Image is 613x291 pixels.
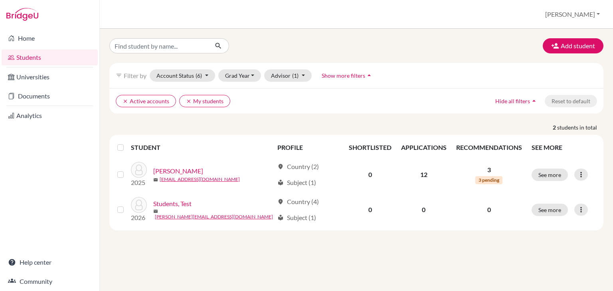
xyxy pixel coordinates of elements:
span: Show more filters [322,72,365,79]
p: 3 [456,165,522,175]
span: 3 pending [475,176,502,184]
span: (6) [196,72,202,79]
i: arrow_drop_up [530,97,538,105]
i: arrow_drop_up [365,71,373,79]
a: [EMAIL_ADDRESS][DOMAIN_NAME] [160,176,240,183]
input: Find student by name... [109,38,208,53]
img: Rath , Jaydeep [131,162,147,178]
div: Country (4) [277,197,319,206]
a: Help center [2,254,98,270]
td: 0 [396,192,451,227]
i: filter_list [116,72,122,79]
button: Grad Year [218,69,261,82]
span: Filter by [124,72,146,79]
button: Show more filtersarrow_drop_up [315,69,380,82]
span: (1) [292,72,299,79]
button: [PERSON_NAME] [542,7,603,22]
button: clearMy students [179,95,230,107]
strong: 2 [553,123,557,132]
img: Students, Test [131,197,147,213]
div: Country (2) [277,162,319,171]
span: location_on [277,163,284,170]
button: Reset to default [545,95,597,107]
i: clear [123,98,128,104]
a: Students, Test [153,199,192,208]
a: Home [2,30,98,46]
img: Bridge-U [6,8,38,21]
a: Documents [2,88,98,104]
span: mail [153,177,158,182]
button: Account Status(6) [150,69,215,82]
div: Subject (1) [277,178,316,187]
button: Hide all filtersarrow_drop_up [488,95,545,107]
button: Add student [543,38,603,53]
p: 0 [456,205,522,214]
button: clearActive accounts [116,95,176,107]
a: Universities [2,69,98,85]
th: SHORTLISTED [344,138,396,157]
span: local_library [277,214,284,221]
span: mail [153,209,158,214]
td: 0 [344,157,396,192]
a: [PERSON_NAME][EMAIL_ADDRESS][DOMAIN_NAME] [155,213,273,220]
a: Analytics [2,108,98,124]
button: Advisor(1) [264,69,312,82]
th: RECOMMENDATIONS [451,138,527,157]
a: Community [2,273,98,289]
th: SEE MORE [527,138,600,157]
button: See more [532,169,568,181]
div: Subject (1) [277,213,316,222]
a: Students [2,49,98,65]
th: PROFILE [273,138,344,157]
i: clear [186,98,192,104]
p: 2025 [131,178,147,187]
a: [PERSON_NAME] [153,166,203,176]
td: 12 [396,157,451,192]
span: Hide all filters [495,98,530,104]
span: students in total [557,123,603,132]
th: STUDENT [131,138,273,157]
th: APPLICATIONS [396,138,451,157]
span: local_library [277,179,284,186]
p: 2026 [131,213,147,222]
td: 0 [344,192,396,227]
button: See more [532,204,568,216]
span: location_on [277,199,284,205]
